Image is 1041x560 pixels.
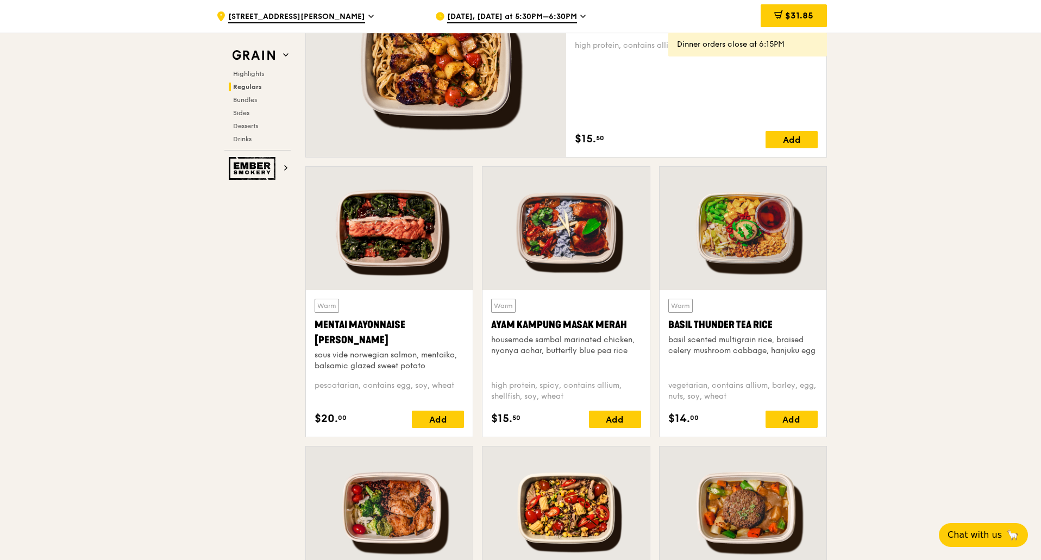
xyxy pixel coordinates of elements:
[512,413,520,422] span: 50
[491,380,641,402] div: high protein, spicy, contains allium, shellfish, soy, wheat
[315,299,339,313] div: Warm
[766,411,818,428] div: Add
[229,157,279,180] img: Ember Smokery web logo
[690,413,699,422] span: 00
[1006,528,1019,542] span: 🦙
[229,46,279,65] img: Grain web logo
[233,122,258,130] span: Desserts
[412,411,464,428] div: Add
[233,135,252,143] span: Drinks
[447,11,577,23] span: [DATE], [DATE] at 5:30PM–6:30PM
[338,413,347,422] span: 00
[668,317,818,332] div: Basil Thunder Tea Rice
[315,411,338,427] span: $20.
[233,96,257,104] span: Bundles
[491,335,641,356] div: housemade sambal marinated chicken, nyonya achar, butterfly blue pea rice
[228,11,365,23] span: [STREET_ADDRESS][PERSON_NAME]
[315,317,464,348] div: Mentai Mayonnaise [PERSON_NAME]
[491,299,516,313] div: Warm
[575,131,596,147] span: $15.
[668,335,818,356] div: basil scented multigrain rice, braised celery mushroom cabbage, hanjuku egg
[668,380,818,402] div: vegetarian, contains allium, barley, egg, nuts, soy, wheat
[589,411,641,428] div: Add
[491,317,641,332] div: Ayam Kampung Masak Merah
[596,134,604,142] span: 50
[668,411,690,427] span: $14.
[233,109,249,117] span: Sides
[233,70,264,78] span: Highlights
[668,299,693,313] div: Warm
[939,523,1028,547] button: Chat with us🦙
[766,131,818,148] div: Add
[575,40,818,51] div: high protein, contains allium, soy, wheat
[948,528,1002,542] span: Chat with us
[315,350,464,372] div: sous vide norwegian salmon, mentaiko, balsamic glazed sweet potato
[233,83,262,91] span: Regulars
[785,10,813,21] span: $31.85
[677,39,818,50] div: Dinner orders close at 6:15PM
[315,380,464,402] div: pescatarian, contains egg, soy, wheat
[491,411,512,427] span: $15.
